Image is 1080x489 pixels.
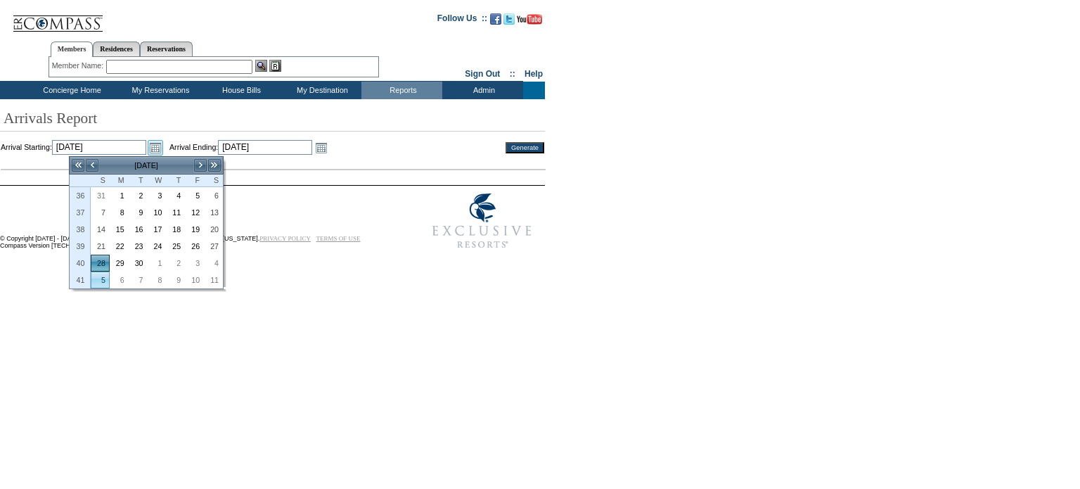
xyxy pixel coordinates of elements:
a: 5 [91,272,109,288]
a: 20 [205,222,222,237]
td: Monday, September 01, 2025 [110,187,129,204]
td: Thursday, September 18, 2025 [166,221,185,238]
td: Friday, October 10, 2025 [185,272,204,288]
a: 25 [167,239,184,254]
a: 9 [167,272,184,288]
th: Monday [110,174,129,187]
img: Compass Home [12,4,103,32]
a: Subscribe to our YouTube Channel [517,18,542,26]
a: < [85,158,99,172]
td: Thursday, September 04, 2025 [166,187,185,204]
a: 30 [129,255,147,271]
a: Help [525,69,543,79]
td: Thursday, September 11, 2025 [166,204,185,221]
td: Tuesday, October 07, 2025 [129,272,148,288]
td: Sunday, August 31, 2025 [91,187,110,204]
td: Thursday, October 09, 2025 [166,272,185,288]
td: Tuesday, September 02, 2025 [129,187,148,204]
td: Wednesday, September 03, 2025 [148,187,167,204]
a: Become our fan on Facebook [490,18,501,26]
a: 12 [186,205,203,220]
td: My Destination [281,82,361,99]
th: Friday [185,174,204,187]
a: 3 [148,188,166,203]
div: Member Name: [52,60,106,72]
td: Sunday, September 28, 2025 [91,255,110,272]
td: Tuesday, September 09, 2025 [129,204,148,221]
a: 28 [91,255,109,271]
a: 10 [186,272,203,288]
a: 26 [186,239,203,254]
span: :: [510,69,515,79]
td: Wednesday, October 08, 2025 [148,272,167,288]
img: Exclusive Resorts [419,186,545,256]
td: Follow Us :: [437,12,487,29]
a: 27 [205,239,222,254]
th: 37 [70,204,91,221]
td: Wednesday, October 01, 2025 [148,255,167,272]
a: Sign Out [465,69,500,79]
a: 1 [110,188,128,203]
a: 23 [129,239,147,254]
td: My Reservations [119,82,200,99]
a: 29 [110,255,128,271]
a: 17 [148,222,166,237]
td: Admin [442,82,523,99]
a: 31 [91,188,109,203]
td: Concierge Home [22,82,119,99]
td: Arrival Starting: Arrival Ending: [1,140,487,155]
a: 6 [205,188,222,203]
a: >> [207,158,221,172]
a: 18 [167,222,184,237]
a: 4 [205,255,222,271]
a: > [193,158,207,172]
th: 39 [70,238,91,255]
td: Sunday, September 21, 2025 [91,238,110,255]
td: Reports [361,82,442,99]
th: Thursday [166,174,185,187]
td: Monday, September 08, 2025 [110,204,129,221]
td: Saturday, September 27, 2025 [204,238,223,255]
td: [DATE] [99,158,193,173]
a: 9 [129,205,147,220]
td: Tuesday, September 16, 2025 [129,221,148,238]
td: Thursday, September 25, 2025 [166,238,185,255]
td: Monday, September 29, 2025 [110,255,129,272]
th: Saturday [204,174,223,187]
td: Saturday, September 06, 2025 [204,187,223,204]
a: 4 [167,188,184,203]
td: Friday, September 19, 2025 [185,221,204,238]
td: Wednesday, September 10, 2025 [148,204,167,221]
a: Open the calendar popup. [148,140,163,155]
td: Sunday, September 14, 2025 [91,221,110,238]
a: Residences [93,42,140,56]
a: TERMS OF USE [316,235,361,242]
a: 2 [167,255,184,271]
a: Open the calendar popup. [314,140,329,155]
a: 5 [186,188,203,203]
td: Friday, September 26, 2025 [185,238,204,255]
th: Wednesday [148,174,167,187]
a: 2 [129,188,147,203]
td: Saturday, September 20, 2025 [204,221,223,238]
td: Friday, September 05, 2025 [185,187,204,204]
td: House Bills [200,82,281,99]
a: Follow us on Twitter [503,18,515,26]
a: 8 [148,272,166,288]
a: 7 [91,205,109,220]
td: Monday, September 22, 2025 [110,238,129,255]
img: Reservations [269,60,281,72]
th: 40 [70,255,91,272]
a: 19 [186,222,203,237]
a: 6 [110,272,128,288]
input: Generate [506,142,544,153]
a: 14 [91,222,109,237]
a: 8 [110,205,128,220]
td: Sunday, October 05, 2025 [91,272,110,288]
a: 3 [186,255,203,271]
a: 11 [205,272,222,288]
a: 7 [129,272,147,288]
a: 21 [91,239,109,254]
img: Become our fan on Facebook [490,13,501,25]
td: Friday, October 03, 2025 [185,255,204,272]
